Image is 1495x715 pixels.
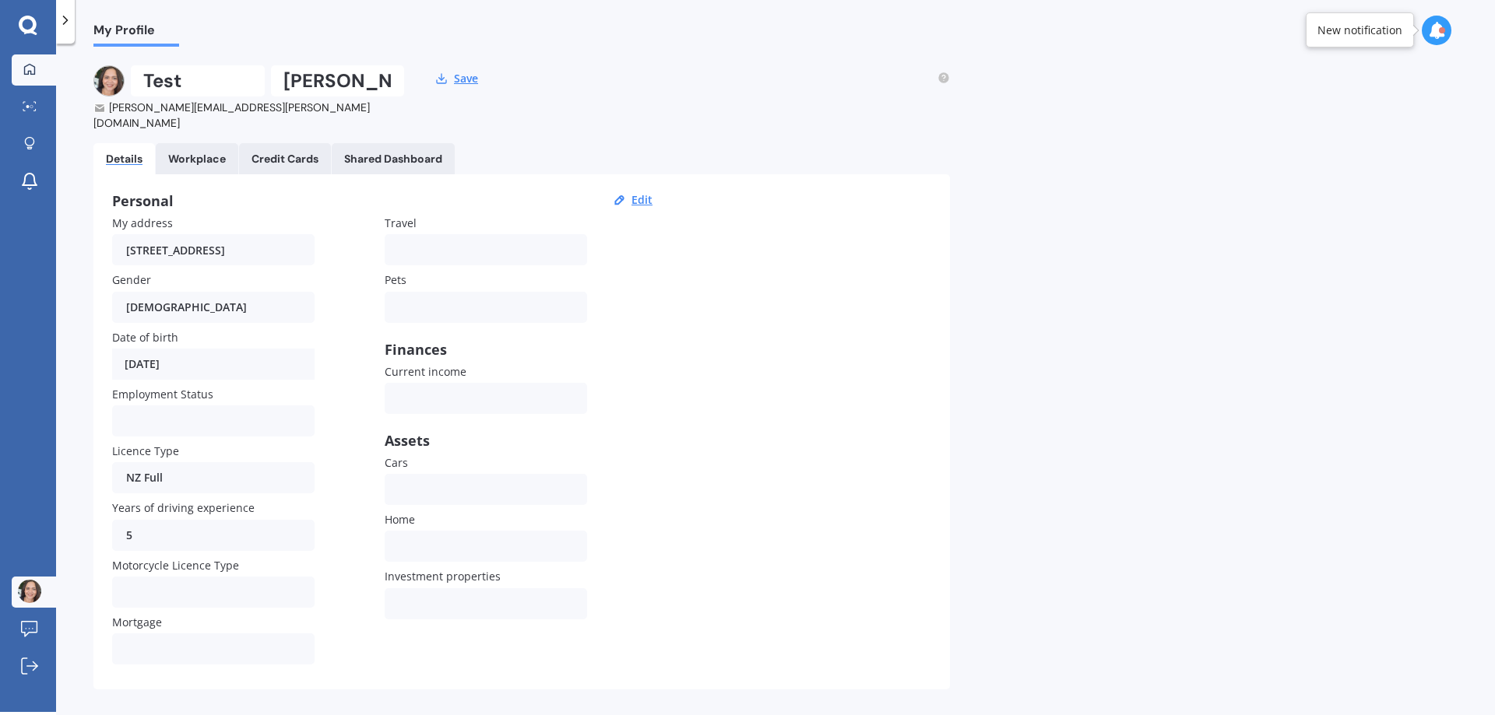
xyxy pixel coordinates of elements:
div: [PERSON_NAME][EMAIL_ADDRESS][PERSON_NAME][DOMAIN_NAME] [93,100,404,131]
a: Workplace [156,143,238,174]
div: [DATE] [112,349,315,380]
div: Details [106,152,142,166]
button: Save [449,72,483,86]
span: Investment properties [385,570,501,584]
span: Gender [112,273,151,288]
a: Shared Dashboard [332,143,455,174]
span: Pets [385,273,406,288]
div: Personal [112,193,657,209]
span: Employment Status [112,387,213,401]
button: Edit [627,193,657,207]
span: Motorcycle Licence Type [112,558,239,573]
span: Licence Type [112,443,179,458]
a: Details [93,143,155,174]
img: ACg8ocKHrAPaBCnFZqJf39PfsuEhgK4tbFpBIYy7NUIKl7OifxSUOvs=s96-c [18,580,41,603]
div: Finances [385,342,587,357]
img: ACg8ocKHrAPaBCnFZqJf39PfsuEhgK4tbFpBIYy7NUIKl7OifxSUOvs=s96-c [93,65,125,96]
span: Travel [385,216,417,230]
div: Shared Dashboard [344,152,442,166]
span: Years of driving experience [112,501,255,516]
span: Date of birth [112,330,178,345]
div: Workplace [168,152,226,166]
a: Credit Cards [239,143,331,174]
span: Mortgage [112,615,162,629]
span: My address [112,216,173,230]
span: Home [385,512,415,527]
span: Cars [385,455,408,470]
div: Credit Cards [252,152,318,166]
span: Current income [385,364,466,379]
span: My Profile [93,23,179,44]
div: New notification [1317,23,1402,38]
div: Assets [385,433,587,448]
